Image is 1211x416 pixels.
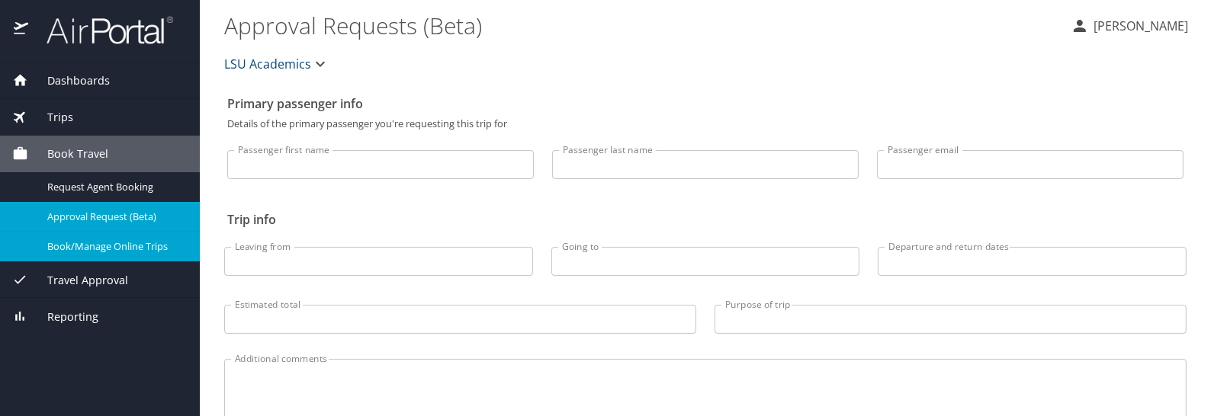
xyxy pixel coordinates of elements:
[1089,17,1188,35] p: [PERSON_NAME]
[47,239,181,254] span: Book/Manage Online Trips
[30,15,173,45] img: airportal-logo.png
[47,210,181,224] span: Approval Request (Beta)
[28,146,108,162] span: Book Travel
[28,109,73,126] span: Trips
[224,53,311,75] span: LSU Academics
[1065,12,1194,40] button: [PERSON_NAME]
[224,2,1058,49] h1: Approval Requests (Beta)
[28,72,110,89] span: Dashboards
[47,180,181,194] span: Request Agent Booking
[227,119,1184,129] p: Details of the primary passenger you're requesting this trip for
[28,272,128,289] span: Travel Approval
[28,309,98,325] span: Reporting
[14,15,30,45] img: icon-airportal.png
[218,49,336,79] button: LSU Academics
[227,207,1184,232] h2: Trip info
[227,91,1184,116] h2: Primary passenger info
